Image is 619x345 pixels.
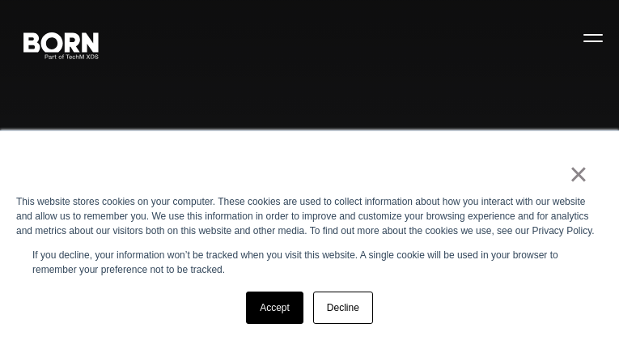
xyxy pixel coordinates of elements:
[32,248,587,277] p: If you decline, your information won’t be tracked when you visit this website. A single cookie wi...
[313,292,373,324] a: Decline
[574,20,613,54] button: Open
[569,154,588,194] a: ×
[16,194,603,238] div: This website stores cookies on your computer. These cookies are used to collect information about...
[246,292,303,324] a: Accept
